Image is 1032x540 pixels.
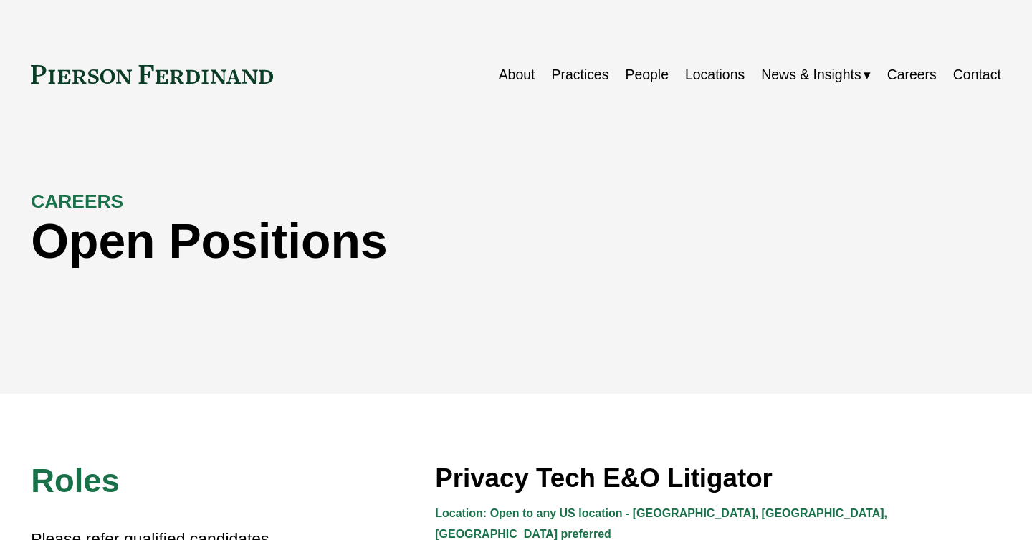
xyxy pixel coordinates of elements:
a: Locations [685,61,745,89]
h3: Privacy Tech E&O Litigator [435,462,1001,494]
span: Roles [31,463,120,499]
a: Practices [551,61,608,89]
strong: CAREERS [31,191,123,212]
strong: Location: Open to any US location - [GEOGRAPHIC_DATA], [GEOGRAPHIC_DATA], [GEOGRAPHIC_DATA] prefe... [435,507,890,540]
span: News & Insights [761,62,861,87]
a: About [499,61,535,89]
a: folder dropdown [761,61,870,89]
a: People [625,61,669,89]
a: Careers [887,61,937,89]
a: Contact [953,61,1001,89]
h1: Open Positions [31,213,758,269]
